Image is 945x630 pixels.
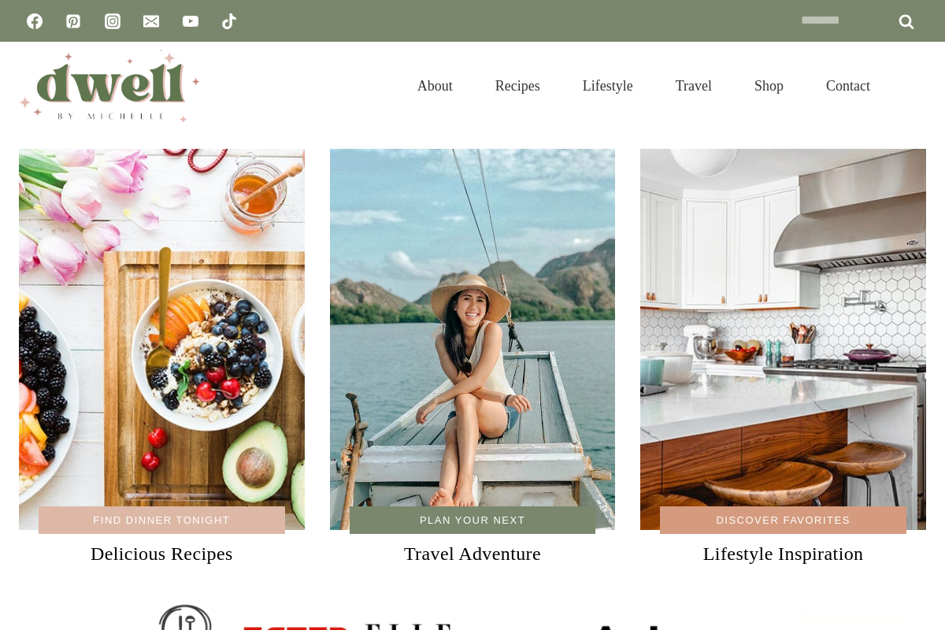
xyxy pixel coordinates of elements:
a: About [396,58,474,113]
a: Pinterest [57,6,89,37]
img: DWELL by michelle [19,50,200,122]
a: Lifestyle [561,58,654,113]
nav: Primary Navigation [396,58,891,113]
a: Shop [733,58,805,113]
a: Recipes [474,58,561,113]
a: YouTube [175,6,206,37]
a: Facebook [19,6,50,37]
a: Travel [654,58,733,113]
a: Email [135,6,167,37]
a: Contact [805,58,891,113]
a: Instagram [97,6,128,37]
a: TikTok [213,6,245,37]
button: View Search Form [899,72,926,99]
